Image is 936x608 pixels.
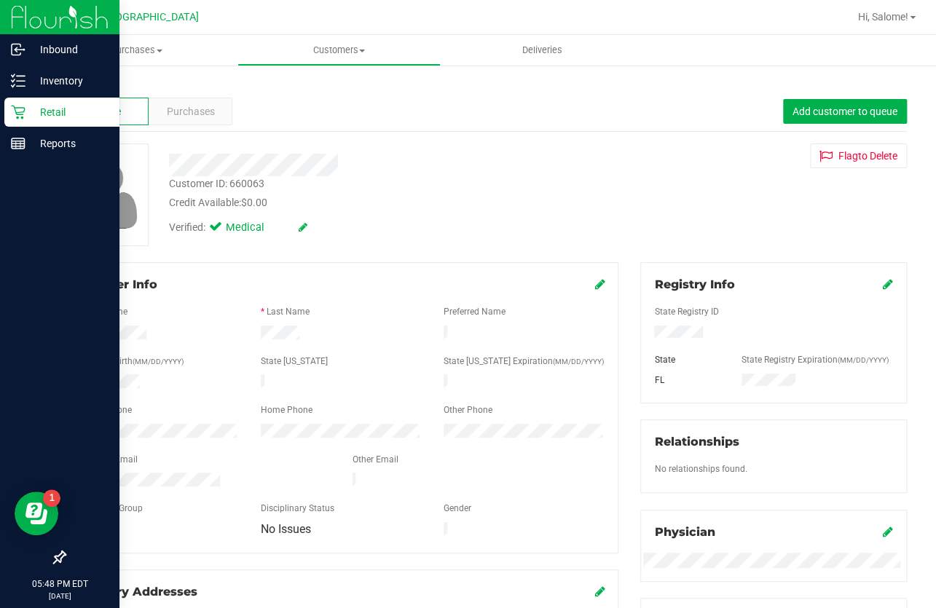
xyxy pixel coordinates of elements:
a: Customers [237,35,440,66]
span: Add customer to queue [793,106,897,117]
div: FL [643,374,730,387]
a: Deliveries [441,35,643,66]
label: State Registry ID [654,305,718,318]
label: Disciplinary Status [261,502,334,515]
div: Customer ID: 660063 [169,176,264,192]
span: (MM/DD/YYYY) [133,358,184,366]
span: Purchases [167,104,215,119]
p: Inbound [25,41,113,58]
iframe: Resource center [15,491,58,535]
div: Credit Available: [169,195,580,210]
p: Retail [25,103,113,121]
label: Other Phone [444,403,492,416]
a: Purchases [35,35,237,66]
span: Physician [654,525,715,539]
div: Verified: [169,220,307,236]
label: Preferred Name [444,305,506,318]
label: Date of Birth [84,355,184,368]
span: Deliveries [502,44,581,57]
span: (MM/DD/YYYY) [838,356,889,364]
span: Hi, Salome! [858,11,908,23]
span: [GEOGRAPHIC_DATA] [99,11,199,23]
p: Inventory [25,72,113,90]
label: No relationships found. [654,462,747,475]
inline-svg: Inventory [11,74,25,88]
p: [DATE] [7,591,113,601]
span: Registry Info [654,277,734,291]
label: Home Phone [261,403,312,416]
label: Last Name [267,305,310,318]
span: Relationships [654,435,739,449]
label: Gender [444,502,471,515]
iframe: Resource center unread badge [43,489,60,507]
span: Purchases [35,44,237,57]
span: Customers [238,44,439,57]
p: 05:48 PM EDT [7,577,113,591]
span: $0.00 [241,197,267,208]
span: Delivery Addresses [78,585,197,599]
span: (MM/DD/YYYY) [553,358,604,366]
span: No Issues [261,522,311,536]
inline-svg: Reports [11,136,25,151]
button: Add customer to queue [783,99,907,124]
label: Other Email [353,453,398,466]
p: Reports [25,135,113,152]
inline-svg: Inbound [11,42,25,57]
span: Medical [226,220,284,236]
label: State Registry Expiration [742,353,889,366]
inline-svg: Retail [11,105,25,119]
button: Flagto Delete [810,143,907,168]
label: State [US_STATE] Expiration [444,355,604,368]
div: State [643,353,730,366]
label: State [US_STATE] [261,355,328,368]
